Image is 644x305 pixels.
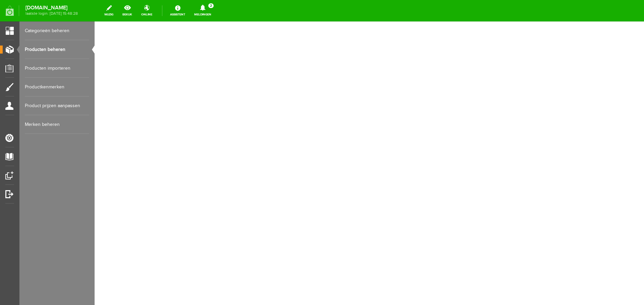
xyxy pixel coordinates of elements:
[190,3,215,18] a: Meldingen2
[25,21,89,40] a: Categorieën beheren
[137,3,156,18] a: online
[25,96,89,115] a: Product prijzen aanpassen
[25,59,89,78] a: Producten importeren
[25,115,89,134] a: Merken beheren
[25,78,89,96] a: Productkenmerken
[25,12,78,15] span: laatste login: [DATE] 15:48:28
[25,6,78,10] strong: [DOMAIN_NAME]
[208,3,214,8] span: 2
[100,3,117,18] a: wijzig
[118,3,136,18] a: bekijk
[166,3,189,18] a: Assistent
[25,40,89,59] a: Producten beheren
